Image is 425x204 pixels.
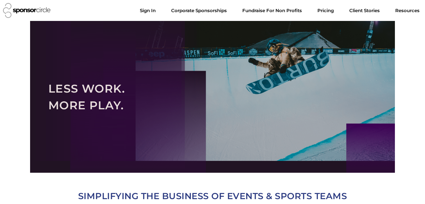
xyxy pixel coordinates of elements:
a: Client Stories [344,5,385,17]
img: Sponsor Circle logo [3,3,50,18]
a: Resources [390,5,424,17]
nav: Menu [135,5,424,17]
a: Corporate SponsorshipsMenu Toggle [166,5,232,17]
h2: SIMPLIFYING THE BUSINESS OF EVENTS & SPORTS TEAMS [42,189,383,203]
a: Sign In [135,5,161,17]
h2: LESS WORK. MORE PLAY. [48,80,377,114]
a: Fundraise For Non ProfitsMenu Toggle [237,5,307,17]
a: Pricing [313,5,339,17]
